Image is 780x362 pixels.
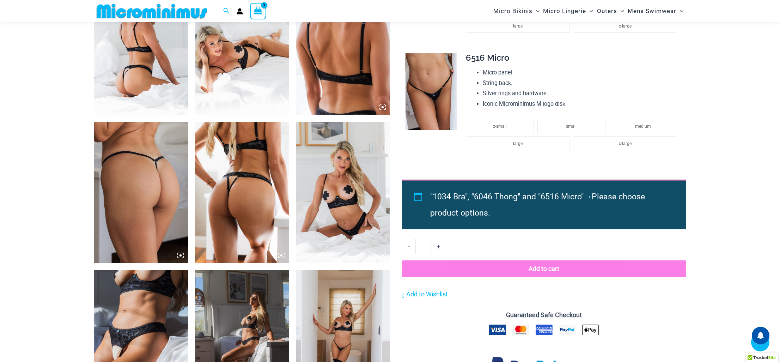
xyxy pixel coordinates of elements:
span: medium [635,124,651,129]
span: large [513,141,523,146]
a: View Shopping Cart, empty [250,3,266,19]
span: large [513,24,523,29]
span: Micro Bikinis [493,2,532,20]
li: x-large [573,19,677,33]
span: Add to Wishlist [406,290,448,298]
li: large [466,136,569,150]
li: large [466,19,569,33]
legend: Guaranteed Safe Checkout [503,310,585,320]
span: Menu Toggle [617,2,624,20]
span: Outers [597,2,617,20]
li: x-large [573,136,677,150]
img: Nights Fall Silver Leopard 6516 Micro [406,53,457,130]
img: MM SHOP LOGO FLAT [94,3,210,19]
a: Micro BikinisMenu ToggleMenu Toggle [492,2,541,20]
span: x-small [493,124,507,129]
a: Mens SwimwearMenu ToggleMenu Toggle [626,2,685,20]
li: Iconic Microminimus M logo disk [483,99,680,109]
button: Add to cart [402,260,686,277]
a: OutersMenu ToggleMenu Toggle [595,2,626,20]
a: Add to Wishlist [402,289,448,300]
span: x-large [619,141,632,146]
span: "1034 Bra", "6046 Thong" and "6516 Micro" [430,192,584,201]
li: Micro panel. [483,67,680,78]
img: Nights Fall Silver Leopard 6516 Micro [94,122,188,263]
nav: Site Navigation [490,1,686,21]
li: Silver rings and hardware. [483,88,680,99]
li: medium [609,119,677,133]
span: Mens Swimwear [628,2,676,20]
a: Account icon link [237,8,243,14]
li: String back. [483,78,680,89]
span: x-large [619,24,632,29]
span: small [566,124,577,129]
li: small [537,119,605,133]
span: Menu Toggle [676,2,683,20]
a: Search icon link [223,7,230,16]
a: - [402,239,415,254]
li: → [430,189,670,221]
span: Menu Toggle [586,2,593,20]
img: Nights Fall Silver Leopard 1036 Bra 6046 Thong [195,122,289,263]
span: Micro Lingerie [543,2,586,20]
a: + [432,239,445,254]
span: 6516 Micro [466,53,509,63]
img: Nights Fall Silver Leopard 1036 Bra 6046 Thong [296,122,390,263]
input: Product quantity [415,239,432,254]
span: Menu Toggle [532,2,540,20]
a: Micro LingerieMenu ToggleMenu Toggle [541,2,595,20]
li: x-small [466,119,534,133]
